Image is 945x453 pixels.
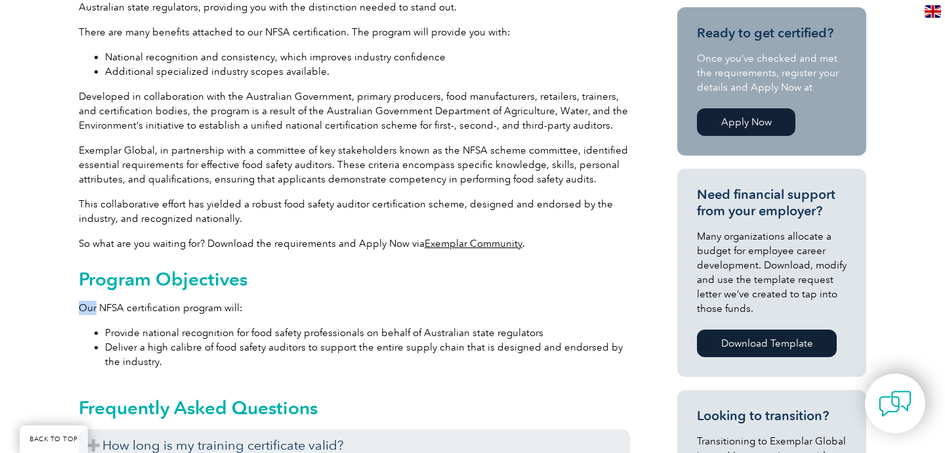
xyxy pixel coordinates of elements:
[79,236,630,251] p: So what are you waiting for? Download the requirements and Apply Now via .
[79,269,630,290] h2: Program Objectives
[697,330,837,357] a: Download Template
[105,50,630,64] li: National recognition and consistency, which improves industry confidence
[925,5,941,18] img: en
[697,51,847,95] p: Once you’ve checked and met the requirements, register your details and Apply Now at
[697,108,795,136] a: Apply Now
[879,387,912,420] img: contact-chat.png
[79,89,630,133] p: Developed in collaboration with the Australian Government, primary producers, food manufacturers,...
[697,25,847,41] h3: Ready to get certified?
[105,326,630,340] li: Provide national recognition for food safety professionals on behalf of Australian state regulators
[79,301,630,315] p: Our NFSA certification program will:
[425,238,522,249] a: Exemplar Community
[697,186,847,219] h3: Need financial support from your employer?
[105,64,630,79] li: Additional specialized industry scopes available.
[79,143,630,186] p: Exemplar Global, in partnership with a committee of key stakeholders known as the NFSA scheme com...
[79,397,630,418] h2: Frequently Asked Questions
[697,229,847,316] p: Many organizations allocate a budget for employee career development. Download, modify and use th...
[79,25,630,39] p: There are many benefits attached to our NFSA certification. The program will provide you with:
[79,197,630,226] p: This collaborative effort has yielded a robust food safety auditor certification scheme, designed...
[105,340,630,369] li: Deliver a high calibre of food safety auditors to support the entire supply chain that is designe...
[697,408,847,424] h3: Looking to transition?
[20,425,88,453] a: BACK TO TOP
